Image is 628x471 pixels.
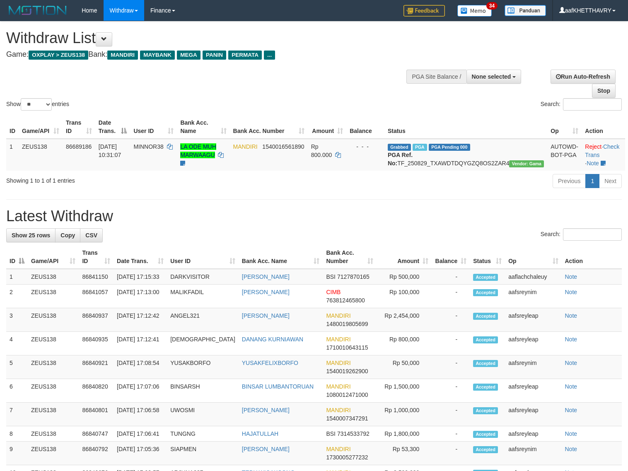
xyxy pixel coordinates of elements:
[377,403,432,426] td: Rp 1,000,000
[167,245,239,269] th: User ID: activate to sort column ascending
[242,312,290,319] a: [PERSON_NAME]
[547,139,582,171] td: AUTOWD-BOT-PGA
[6,173,256,185] div: Showing 1 to 1 of 1 entries
[473,384,498,391] span: Accepted
[177,115,229,139] th: Bank Acc. Name: activate to sort column ascending
[326,336,350,343] span: MANDIRI
[337,430,370,437] span: Copy 7314533792 to clipboard
[95,115,130,139] th: Date Trans.: activate to sort column descending
[585,143,619,158] a: Check Trans
[326,383,350,390] span: MANDIRI
[541,228,622,241] label: Search:
[114,426,167,442] td: [DATE] 17:06:41
[473,289,498,296] span: Accepted
[432,379,470,403] td: -
[505,245,561,269] th: Op: activate to sort column ascending
[107,51,138,60] span: MANDIRI
[167,355,239,379] td: YUSAKBORFO
[79,426,114,442] td: 86840747
[377,355,432,379] td: Rp 50,000
[432,285,470,308] td: -
[167,426,239,442] td: TUNGNG
[505,442,561,465] td: aafsreynim
[242,336,303,343] a: DANANG KURNIAWAN
[326,297,365,304] span: Copy 763812465800 to clipboard
[114,442,167,465] td: [DATE] 17:05:36
[242,360,298,366] a: YUSAKFELIXBORFO
[28,379,79,403] td: ZEUS138
[60,232,75,239] span: Copy
[79,269,114,285] td: 86841150
[326,360,350,366] span: MANDIRI
[55,228,80,242] a: Copy
[242,430,278,437] a: HAJATULLAH
[85,232,97,239] span: CSV
[6,355,28,379] td: 5
[565,383,577,390] a: Note
[326,368,368,374] span: Copy 1540019262900 to clipboard
[377,379,432,403] td: Rp 1,500,000
[230,115,308,139] th: Bank Acc. Number: activate to sort column ascending
[505,332,561,355] td: aafsreyleap
[114,332,167,355] td: [DATE] 17:12:41
[242,289,290,295] a: [PERSON_NAME]
[406,70,466,84] div: PGA Site Balance /
[233,143,258,150] span: MANDIRI
[180,143,216,158] a: LA ODE MUH MARWAAGU
[12,232,50,239] span: Show 25 rows
[326,454,368,461] span: Copy 1730005277232 to clipboard
[21,98,52,111] select: Showentries
[79,308,114,332] td: 86840937
[457,5,492,17] img: Button%20Memo.svg
[140,51,175,60] span: MAYBANK
[29,51,88,60] span: OXPLAY > ZEUS138
[28,245,79,269] th: Game/API: activate to sort column ascending
[167,308,239,332] td: ANGEL321
[79,285,114,308] td: 86841057
[114,355,167,379] td: [DATE] 17:08:54
[6,442,28,465] td: 9
[6,245,28,269] th: ID: activate to sort column descending
[326,415,368,422] span: Copy 1540007347291 to clipboard
[509,160,544,167] span: Vendor URL: https://trx31.1velocity.biz
[377,426,432,442] td: Rp 1,800,000
[66,143,92,150] span: 86689186
[79,403,114,426] td: 86840801
[326,273,336,280] span: BSI
[326,289,341,295] span: CIMB
[19,139,63,171] td: ZEUS138
[63,115,95,139] th: Trans ID: activate to sort column ascending
[326,446,350,452] span: MANDIRI
[473,446,498,453] span: Accepted
[565,336,577,343] a: Note
[28,285,79,308] td: ZEUS138
[6,285,28,308] td: 2
[326,344,368,351] span: Copy 1710010643115 to clipboard
[242,383,314,390] a: BINSAR LUMBANTORUAN
[551,70,616,84] a: Run Auto-Refresh
[6,51,411,59] h4: Game: Bank:
[167,285,239,308] td: MALIKFADIL
[114,379,167,403] td: [DATE] 17:07:06
[228,51,262,60] span: PERMATA
[262,143,304,150] span: Copy 1540016561890 to clipboard
[79,245,114,269] th: Trans ID: activate to sort column ascending
[585,174,599,188] a: 1
[429,144,470,151] span: PGA Pending
[326,391,368,398] span: Copy 1080012471000 to clipboard
[130,115,177,139] th: User ID: activate to sort column ascending
[565,407,577,413] a: Note
[79,442,114,465] td: 86840792
[346,115,384,139] th: Balance
[6,208,622,225] h1: Latest Withdraw
[6,308,28,332] td: 3
[473,407,498,414] span: Accepted
[432,269,470,285] td: -
[473,360,498,367] span: Accepted
[377,245,432,269] th: Amount: activate to sort column ascending
[505,285,561,308] td: aafsreynim
[563,98,622,111] input: Search:
[133,143,163,150] span: MINNOR38
[432,426,470,442] td: -
[384,115,547,139] th: Status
